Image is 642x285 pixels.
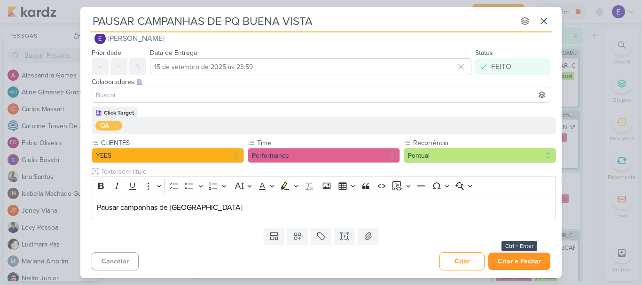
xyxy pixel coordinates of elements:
button: Cancelar [92,252,139,270]
label: Data de Entrega [150,49,197,57]
div: Click Target [104,108,134,117]
div: Editor toolbar [92,177,556,195]
label: Time [256,138,400,148]
button: Performance [248,148,400,163]
img: Eduardo Quaresma [94,33,106,44]
div: Colaboradores [92,77,550,87]
input: Buscar [94,89,548,100]
input: Select a date [150,58,471,75]
div: Editor editing area: main [92,195,556,221]
label: Recorrência [412,138,556,148]
label: Status [475,49,493,57]
div: Ctrl + Enter [501,241,537,251]
label: Prioridade [92,49,121,57]
button: Criar [439,252,485,270]
button: [PERSON_NAME] [92,30,550,47]
span: [PERSON_NAME] [108,33,164,44]
input: Kard Sem Título [90,13,515,30]
button: YEES [92,148,244,163]
input: Texto sem título [99,167,556,177]
button: Criar e Fechar [488,253,550,270]
button: Pontual [404,148,556,163]
button: FEITO [475,58,550,75]
div: QA [100,121,109,131]
p: Pausar campanhas de [GEOGRAPHIC_DATA] [97,202,551,213]
div: FEITO [491,61,511,72]
label: CLIENTES [100,138,244,148]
